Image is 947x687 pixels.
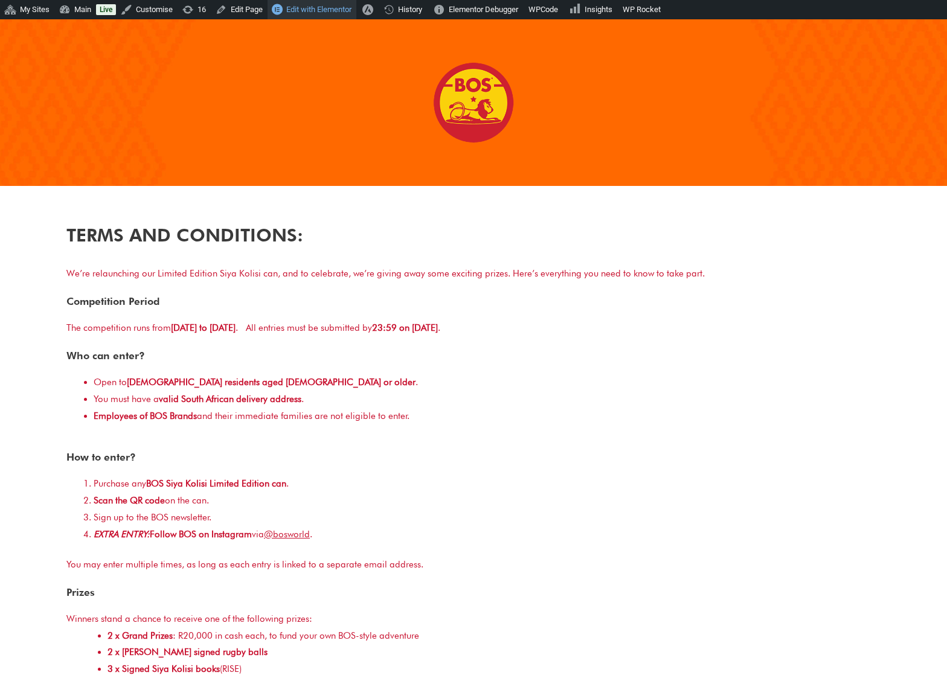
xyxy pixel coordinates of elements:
div: Winners stand a chance to receive one of the following prizes: [66,611,881,628]
span: Insights [585,5,612,14]
b: 23:59 on [DATE] [372,322,438,333]
b: valid South African delivery address [159,394,301,404]
img: Bos Brands [432,62,515,144]
div: via . [94,526,881,543]
div: on the can. [94,493,881,510]
p: We’re relaunching our Limited Edition Siya Kolisi can, and to celebrate, we’re giving away some e... [66,266,881,283]
h2: How to enter? [66,450,881,464]
b: 2 x [PERSON_NAME] signed rugby balls [108,647,268,657]
b: Follow BOS on Instagram [94,529,252,540]
a: @bosworld [264,529,310,540]
b: [DEMOGRAPHIC_DATA] residents aged [DEMOGRAPHIC_DATA] or older [127,377,416,388]
div: : R20,000 in cash each, to fund your own BOS-style adventure [108,628,881,645]
b: Scan the QR code [94,495,165,506]
h2: Competition Period [66,295,881,308]
h2: Who can enter? [66,349,881,362]
div: (RISE) [108,661,881,678]
a: Live [96,4,116,15]
li: Purchase any . [94,476,881,493]
h1: Terms and Conditions: [66,222,881,248]
em: EXTRA ENTRY: [94,529,150,540]
b: [DATE] to [DATE] [171,322,236,333]
div: The competition runs from . All entries must be submitted by . [66,320,881,337]
div: Open to . [94,374,881,391]
h2: Prizes [66,586,881,599]
b: BOS Siya Kolisi Limited Edition can [146,478,286,489]
div: You must have a . [94,391,881,408]
span: Edit with Elementor [286,5,352,14]
div: and their immediate families are not eligible to enter. [94,408,881,425]
div: You may enter multiple times, as long as each entry is linked to a separate email address. [66,557,881,574]
b: Employees of BOS Brands [94,411,197,421]
div: Sign up to the BOS newsletter. [94,510,881,526]
b: 2 x Grand Prizes [108,630,173,641]
b: 3 x Signed Siya Kolisi books [108,663,220,674]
